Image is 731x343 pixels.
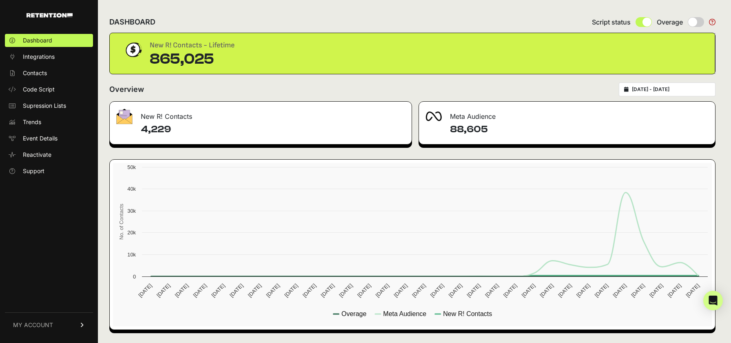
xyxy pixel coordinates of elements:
[283,283,299,298] text: [DATE]
[23,151,51,159] span: Reactivate
[5,99,93,112] a: Supression Lists
[23,102,66,110] span: Supression Lists
[5,67,93,80] a: Contacts
[5,50,93,63] a: Integrations
[192,283,208,298] text: [DATE]
[127,229,136,236] text: 20k
[592,17,631,27] span: Script status
[127,164,136,170] text: 50k
[338,283,354,298] text: [DATE]
[141,123,405,136] h4: 4,229
[23,69,47,77] span: Contacts
[133,274,136,280] text: 0
[110,102,412,126] div: New R! Contacts
[383,310,426,317] text: Meta Audience
[123,40,143,60] img: dollar-coin-05c43ed7efb7bc0c12610022525b4bbbb207c7efeef5aecc26f025e68dcafac9.png
[265,283,281,298] text: [DATE]
[684,283,700,298] text: [DATE]
[657,17,683,27] span: Overage
[612,283,628,298] text: [DATE]
[429,283,445,298] text: [DATE]
[5,165,93,178] a: Support
[502,283,518,298] text: [DATE]
[137,283,153,298] text: [DATE]
[393,283,409,298] text: [DATE]
[557,283,573,298] text: [DATE]
[703,291,723,310] div: Open Intercom Messenger
[13,321,53,329] span: MY ACCOUNT
[5,83,93,96] a: Code Script
[23,36,52,45] span: Dashboard
[5,148,93,161] a: Reactivate
[301,283,317,298] text: [DATE]
[109,16,155,28] h2: DASHBOARD
[27,13,73,18] img: Retention.com
[23,85,55,94] span: Code Script
[425,111,442,121] img: fa-meta-2f981b61bb99beabf952f7030308934f19ce035c18b003e963880cc3fabeebb7.png
[539,283,555,298] text: [DATE]
[23,118,41,126] span: Trends
[320,283,336,298] text: [DATE]
[228,283,244,298] text: [DATE]
[210,283,226,298] text: [DATE]
[155,283,171,298] text: [DATE]
[521,283,536,298] text: [DATE]
[23,167,44,175] span: Support
[5,132,93,145] a: Event Details
[23,134,58,143] span: Event Details
[443,310,492,317] text: New R! Contacts
[447,283,463,298] text: [DATE]
[127,208,136,214] text: 30k
[374,283,390,298] text: [DATE]
[174,283,190,298] text: [DATE]
[5,34,93,47] a: Dashboard
[630,283,646,298] text: [DATE]
[356,283,372,298] text: [DATE]
[247,283,263,298] text: [DATE]
[450,123,709,136] h4: 88,605
[594,283,609,298] text: [DATE]
[118,204,124,240] text: No. of Contacts
[5,116,93,129] a: Trends
[150,51,235,67] div: 865,025
[667,283,682,298] text: [DATE]
[127,252,136,258] text: 10k
[150,40,235,51] div: New R! Contacts - Lifetime
[484,283,500,298] text: [DATE]
[127,186,136,192] text: 40k
[466,283,482,298] text: [DATE]
[109,84,144,95] h2: Overview
[411,283,427,298] text: [DATE]
[23,53,55,61] span: Integrations
[5,312,93,337] a: MY ACCOUNT
[575,283,591,298] text: [DATE]
[419,102,715,126] div: Meta Audience
[341,310,366,317] text: Overage
[116,109,133,124] img: fa-envelope-19ae18322b30453b285274b1b8af3d052b27d846a4fbe8435d1a52b978f639a2.png
[648,283,664,298] text: [DATE]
